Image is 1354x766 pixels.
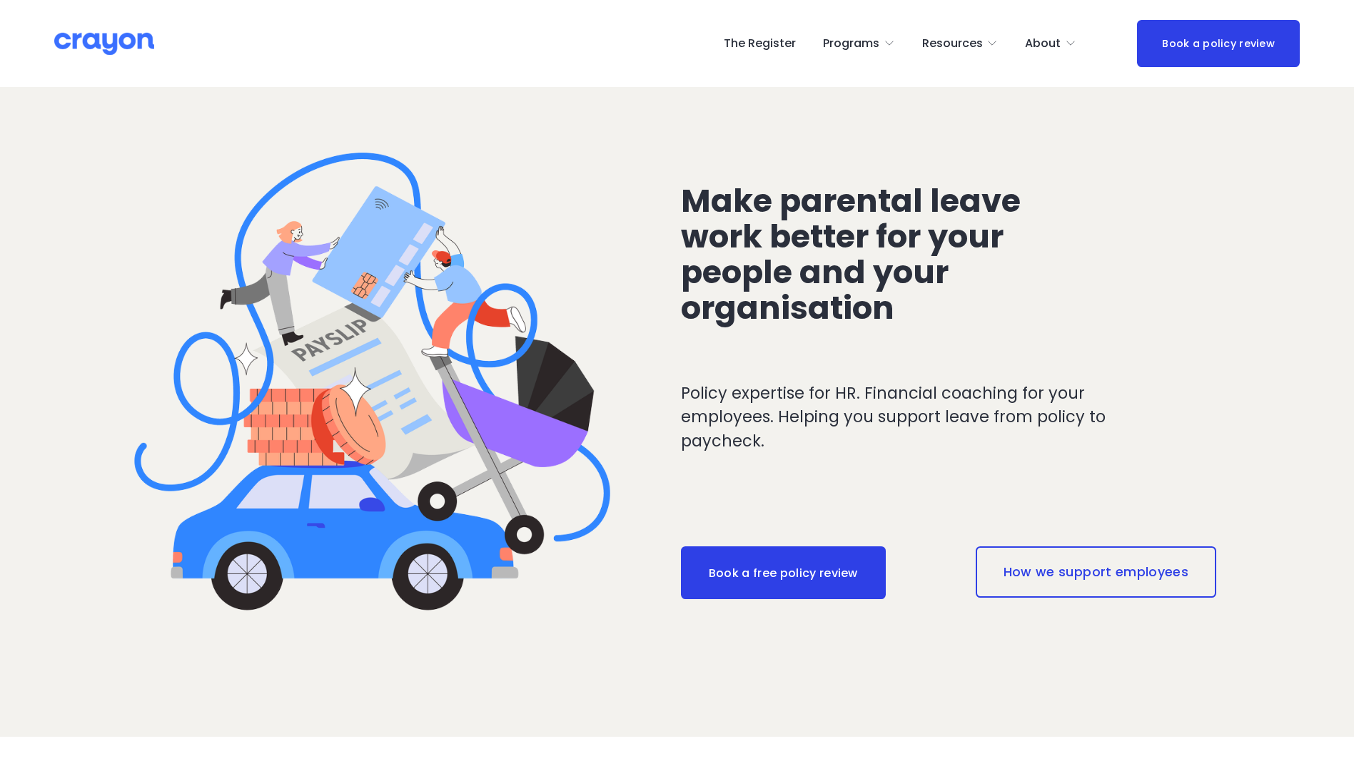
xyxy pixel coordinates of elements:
span: Programs [823,34,879,54]
p: Policy expertise for HR. Financial coaching for your employees. Helping you support leave from po... [681,382,1164,454]
a: folder dropdown [922,32,999,55]
span: Make parental leave work better for your people and your organisation [681,178,1028,330]
a: folder dropdown [823,32,895,55]
span: Resources [922,34,983,54]
a: How we support employees [976,546,1216,598]
span: About [1025,34,1061,54]
a: Book a policy review [1137,20,1300,66]
a: Book a free policy review [681,546,886,599]
img: Crayon [54,31,154,56]
a: The Register [724,32,796,55]
a: folder dropdown [1025,32,1076,55]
